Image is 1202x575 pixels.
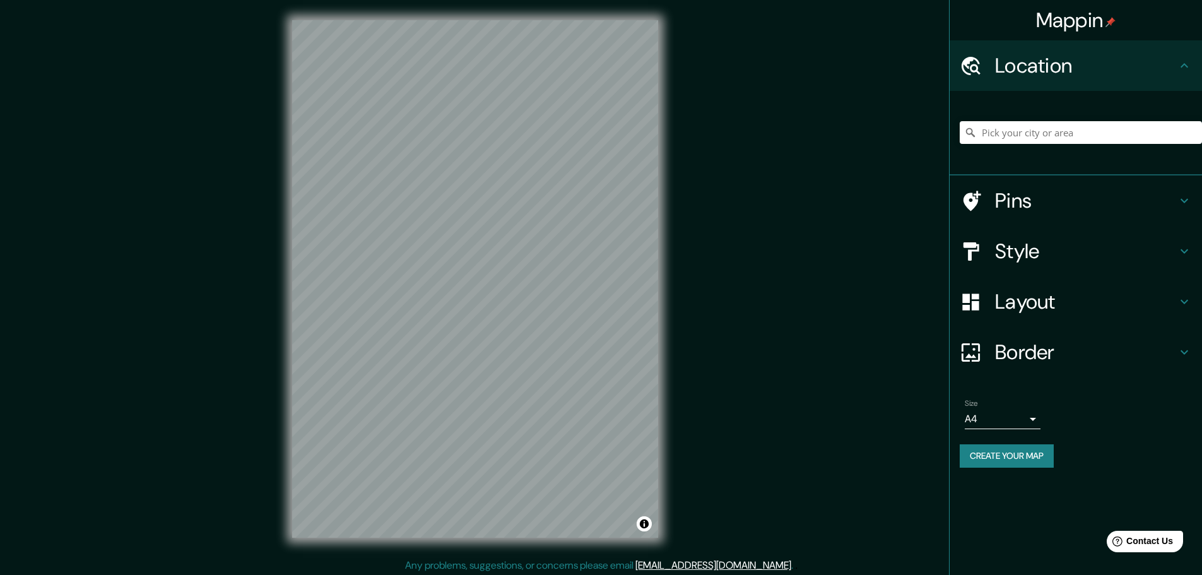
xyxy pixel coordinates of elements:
[405,558,793,573] p: Any problems, suggestions, or concerns please email .
[950,226,1202,276] div: Style
[793,558,795,573] div: .
[1090,526,1188,561] iframe: Help widget launcher
[995,289,1177,314] h4: Layout
[965,398,978,409] label: Size
[637,516,652,531] button: Toggle attribution
[950,40,1202,91] div: Location
[950,327,1202,377] div: Border
[795,558,798,573] div: .
[635,559,791,572] a: [EMAIL_ADDRESS][DOMAIN_NAME]
[960,121,1202,144] input: Pick your city or area
[950,276,1202,327] div: Layout
[995,239,1177,264] h4: Style
[995,53,1177,78] h4: Location
[965,409,1040,429] div: A4
[995,340,1177,365] h4: Border
[995,188,1177,213] h4: Pins
[1036,8,1116,33] h4: Mappin
[950,175,1202,226] div: Pins
[292,20,658,538] canvas: Map
[1105,17,1116,27] img: pin-icon.png
[960,444,1054,468] button: Create your map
